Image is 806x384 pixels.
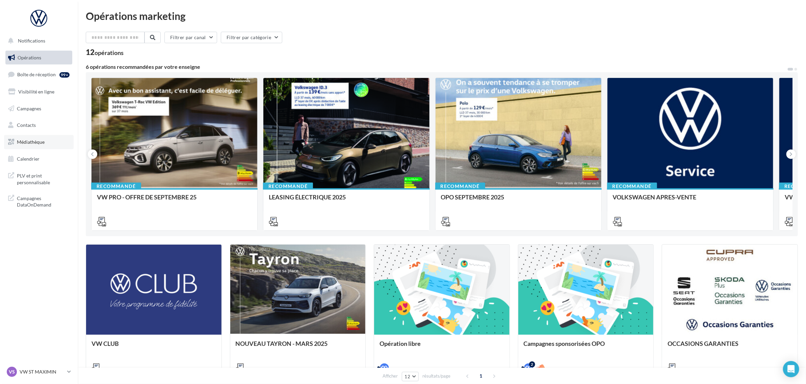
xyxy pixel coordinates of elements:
span: Contacts [17,122,36,128]
div: VW CLUB [92,340,216,354]
div: VW PRO - OFFRE DE SEPTEMBRE 25 [97,194,252,207]
a: Opérations [4,51,74,65]
a: Campagnes [4,102,74,116]
div: Recommandé [435,183,485,190]
div: 2 [529,361,535,367]
div: LEASING ÉLECTRIQUE 2025 [269,194,424,207]
span: Notifications [18,38,45,44]
div: 6 opérations recommandées par votre enseigne [86,64,787,70]
a: Médiathèque [4,135,74,149]
button: Filtrer par canal [164,32,217,43]
p: VW ST MAXIMIN [20,368,64,375]
a: Calendrier [4,152,74,166]
div: opérations [95,50,124,56]
button: Notifications [4,34,71,48]
button: Filtrer par catégorie [221,32,282,43]
span: VS [9,368,15,375]
span: 12 [405,374,411,379]
span: Calendrier [17,156,40,162]
div: 99+ [59,72,70,78]
div: OPO SEPTEMBRE 2025 [441,194,596,207]
span: Afficher [383,373,398,379]
span: Campagnes DataOnDemand [17,194,70,208]
div: OCCASIONS GARANTIES [668,340,792,354]
div: Recommandé [263,183,313,190]
div: 12 [86,49,124,56]
a: Boîte de réception99+ [4,67,74,82]
span: Boîte de réception [17,72,56,77]
span: Visibilité en ligne [18,89,54,94]
span: Médiathèque [17,139,45,145]
div: Opération libre [380,340,504,354]
div: Opérations marketing [86,11,798,21]
a: VS VW ST MAXIMIN [5,365,72,378]
div: Recommandé [91,183,141,190]
div: Open Intercom Messenger [783,361,799,377]
div: VOLKSWAGEN APRES-VENTE [613,194,768,207]
button: 12 [402,372,419,381]
span: 1 [475,371,486,381]
a: Contacts [4,118,74,132]
a: PLV et print personnalisable [4,168,74,188]
div: NOUVEAU TAYRON - MARS 2025 [236,340,360,354]
span: Opérations [18,55,41,60]
span: PLV et print personnalisable [17,171,70,186]
a: Visibilité en ligne [4,85,74,99]
div: Recommandé [607,183,657,190]
div: Campagnes sponsorisées OPO [524,340,648,354]
span: Campagnes [17,105,41,111]
span: résultats/page [422,373,450,379]
a: Campagnes DataOnDemand [4,191,74,211]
